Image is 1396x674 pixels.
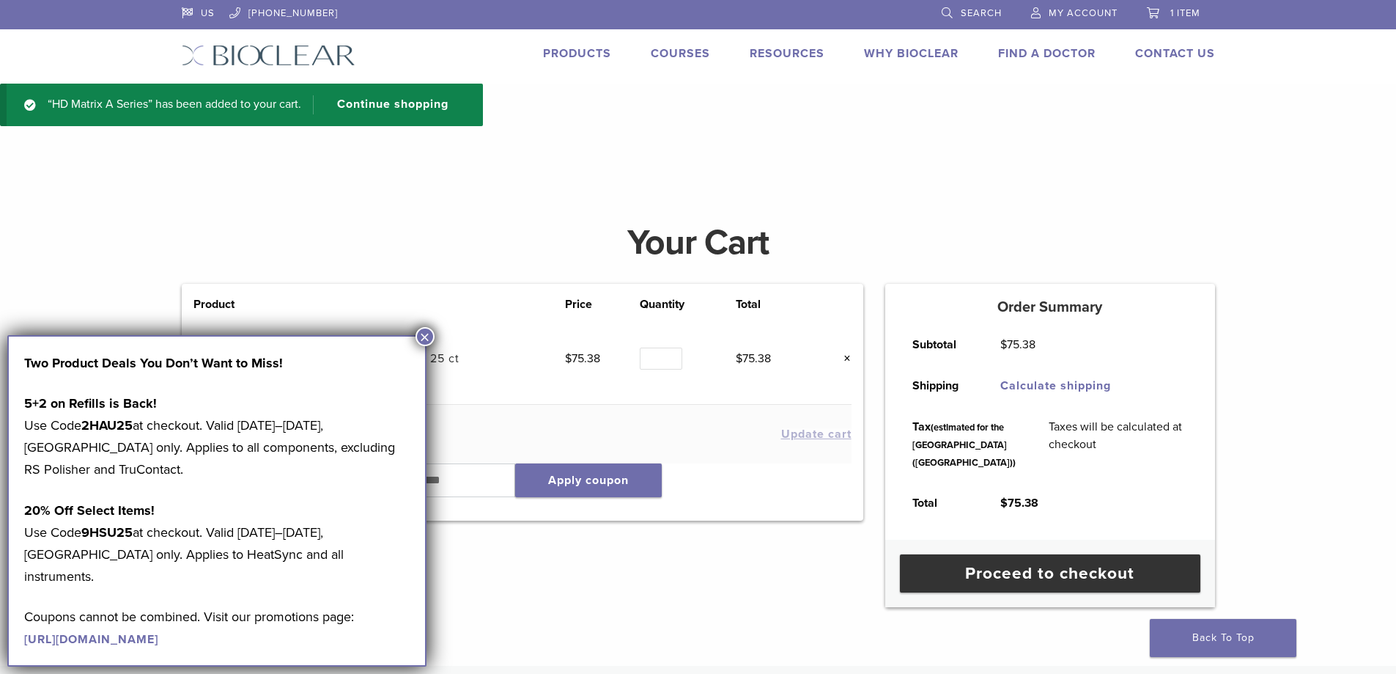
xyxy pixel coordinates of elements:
[900,554,1200,593] a: Proceed to checkout
[1000,496,1038,510] bdi: 75.38
[1000,337,1035,352] bdi: 75.38
[750,46,824,61] a: Resources
[313,95,459,114] a: Continue shopping
[896,324,984,365] th: Subtotal
[24,632,158,647] a: [URL][DOMAIN_NAME]
[81,417,133,433] strong: 2HAU25
[781,428,852,440] button: Update cart
[24,355,283,371] strong: Two Product Deals You Don’t Want to Miss!
[24,395,157,411] strong: 5+2 on Refills is Back!
[24,606,410,650] p: Coupons cannot be combined. Visit our promotions page:
[998,46,1096,61] a: Find A Doctor
[832,349,852,368] a: Remove this item
[416,327,435,346] button: Close
[1150,619,1296,657] a: Back To Top
[565,296,640,313] th: Price
[565,351,572,366] span: $
[24,502,155,519] strong: 20% Off Select Items!
[1000,378,1111,393] a: Calculate shipping
[543,46,611,61] a: Products
[1000,496,1008,510] span: $
[736,296,811,313] th: Total
[24,499,410,587] p: Use Code at checkout. Valid [DATE]–[DATE], [GEOGRAPHIC_DATA] only. Applies to HeatSync and all in...
[1033,406,1204,483] td: Taxes will be calculated at checkout
[640,296,735,313] th: Quantity
[864,46,959,61] a: Why Bioclear
[651,46,710,61] a: Courses
[736,351,771,366] bdi: 75.38
[885,298,1215,316] h5: Order Summary
[515,464,662,497] button: Apply coupon
[182,45,355,66] img: Bioclear
[1000,337,1007,352] span: $
[912,422,1016,469] small: (estimated for the [GEOGRAPHIC_DATA] ([GEOGRAPHIC_DATA]))
[193,296,252,313] th: Product
[1049,7,1118,19] span: My Account
[1135,46,1215,61] a: Contact Us
[1170,7,1200,19] span: 1 item
[81,524,133,541] strong: 9HSU25
[896,365,984,406] th: Shipping
[736,351,742,366] span: $
[896,483,984,524] th: Total
[171,225,1226,260] h1: Your Cart
[24,392,410,480] p: Use Code at checkout. Valid [DATE]–[DATE], [GEOGRAPHIC_DATA] only. Applies to all components, exc...
[565,351,600,366] bdi: 75.38
[961,7,1002,19] span: Search
[896,406,1033,483] th: Tax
